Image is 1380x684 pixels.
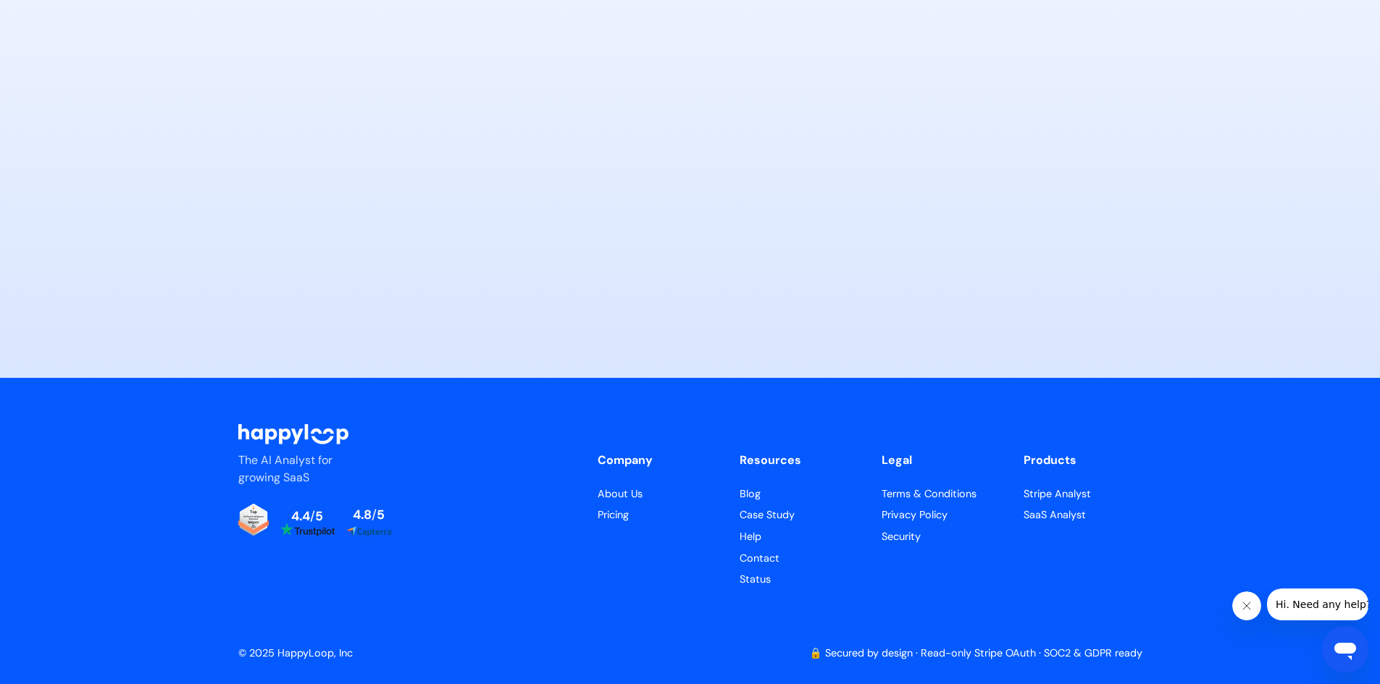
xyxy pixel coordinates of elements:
span: Hi. Need any help? [9,10,104,22]
a: Get help with HappyLoop [740,529,858,545]
p: The AI Analyst for growing SaaS [238,452,358,486]
div: Legal [882,452,1000,469]
div: Resources [740,452,858,469]
a: HappyLoop's Terms & Conditions [882,486,1000,502]
div: Products [1024,452,1142,469]
a: HappyLoop's Privacy Policy [882,507,1000,523]
a: Read reviews about HappyLoop on Capterra [346,509,393,537]
a: View HappyLoop pricing plans [598,507,716,523]
iframe: Message from company [1267,588,1368,620]
a: Read reviews about HappyLoop on Trustpilot [280,510,334,536]
iframe: Close message [1232,591,1261,620]
div: 4.8 5 [353,509,385,522]
div: Company [598,452,716,469]
a: Read HappyLoop case studies [740,486,858,502]
a: Contact HappyLoop support [740,551,858,567]
a: Read reviews about HappyLoop on Tekpon [238,504,269,543]
a: Read HappyLoop case studies [740,507,858,523]
a: HappyLoop's Status [740,572,858,588]
iframe: Button to launch messaging window [1322,626,1368,672]
div: 4.4 5 [291,510,323,523]
a: 🔒 Secured by design · Read-only Stripe OAuth · SOC2 & GDPR ready [809,646,1142,659]
span: / [310,508,315,524]
span: / [372,507,377,523]
div: © 2025 HappyLoop, Inc [238,646,353,662]
a: HappyLoop's Security Page [882,529,1000,545]
a: HappyLoop's Terms & Conditions [1024,486,1142,502]
a: Learn more about HappyLoop [598,486,716,502]
a: HappyLoop's Privacy Policy [1024,507,1142,523]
